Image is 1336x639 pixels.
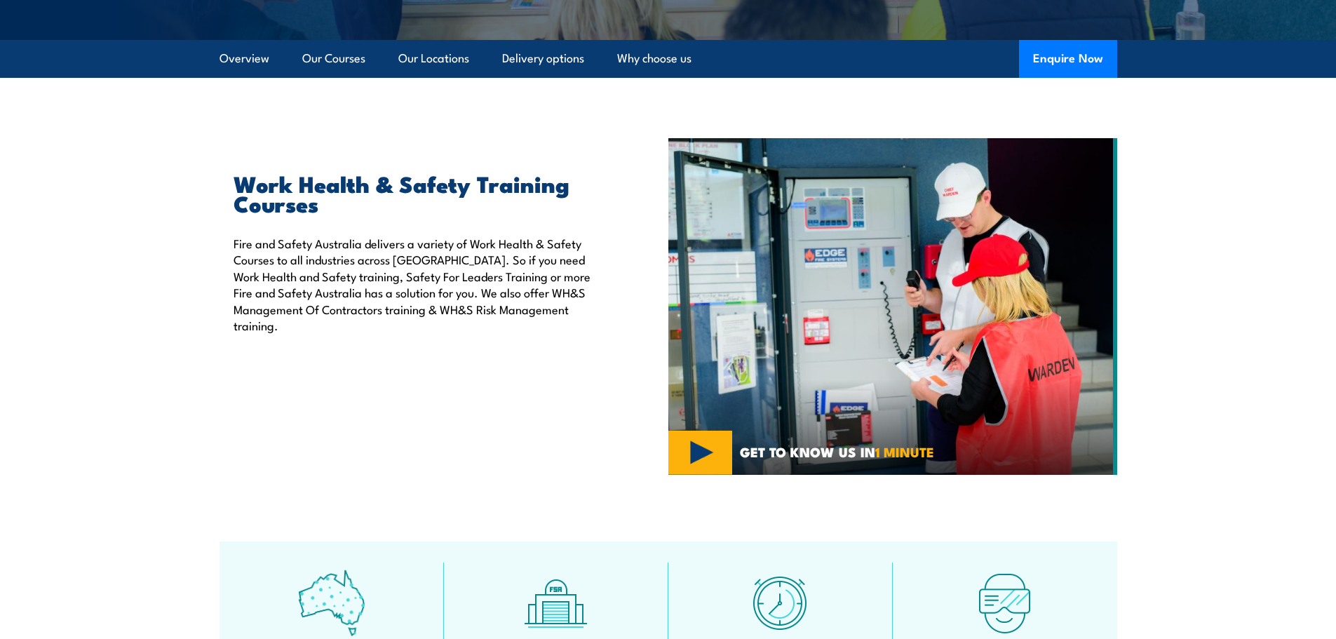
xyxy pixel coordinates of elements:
[747,570,814,636] img: fast-icon
[502,40,584,77] a: Delivery options
[668,138,1117,475] img: Workplace Health & Safety COURSES
[875,441,934,462] strong: 1 MINUTE
[1019,40,1117,78] button: Enquire Now
[302,40,365,77] a: Our Courses
[617,40,691,77] a: Why choose us
[971,570,1038,636] img: tech-icon
[220,40,269,77] a: Overview
[298,570,365,636] img: auswide-icon
[234,173,604,213] h2: Work Health & Safety Training Courses
[234,235,604,333] p: Fire and Safety Australia delivers a variety of Work Health & Safety Courses to all industries ac...
[740,445,934,458] span: GET TO KNOW US IN
[522,570,589,636] img: facilities-icon
[398,40,469,77] a: Our Locations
